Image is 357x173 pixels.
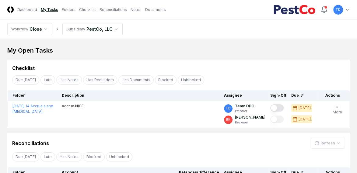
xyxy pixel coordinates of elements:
div: Reconciliations [12,140,49,147]
a: Documents [145,7,166,12]
div: Subsidiary [66,26,85,32]
div: Workflow [11,26,28,32]
button: Unblocked [178,75,204,85]
button: More [331,103,343,116]
a: My Tasks [41,7,58,12]
a: Dashboard [17,7,37,12]
button: Late [40,152,55,161]
button: Due Today [12,152,39,161]
button: Has Documents [118,75,154,85]
p: Team DPO [235,103,254,109]
a: Checklist [79,7,96,12]
button: Mark complete [270,104,284,112]
button: Unblocked [106,152,132,161]
span: TD [226,106,231,111]
p: Accrue NICE [62,103,84,109]
div: My Open Tasks [7,46,350,55]
div: Actions [320,93,345,98]
div: [DATE] [299,105,311,111]
nav: breadcrumb [7,23,123,35]
button: Mark complete [270,116,284,123]
a: Notes [131,7,142,12]
span: [DATE] : [12,104,26,108]
span: TD [336,7,341,12]
th: Folder [8,90,59,101]
th: Assignee [222,90,268,101]
div: [DATE] [299,116,311,122]
p: Preparer [235,109,254,113]
th: Description [59,90,222,101]
button: Due Today [12,75,39,85]
p: [PERSON_NAME] [235,115,265,120]
th: Sign-Off [268,90,289,101]
img: Logo [7,6,14,13]
button: Has Notes [56,152,82,161]
a: [DATE]:14 Accruals and [MEDICAL_DATA] [12,104,53,114]
button: TD [333,4,344,15]
button: Blocked [83,152,105,161]
span: RK [226,117,230,122]
button: Has Reminders [83,75,117,85]
img: PestCo logo [273,5,316,15]
p: Reviewer [235,120,265,125]
button: Blocked [155,75,177,85]
a: Folders [62,7,75,12]
button: Late [40,75,55,85]
div: Due [291,93,316,98]
button: Has Notes [56,75,82,85]
a: Reconciliations [100,7,127,12]
div: Checklist [12,64,35,72]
